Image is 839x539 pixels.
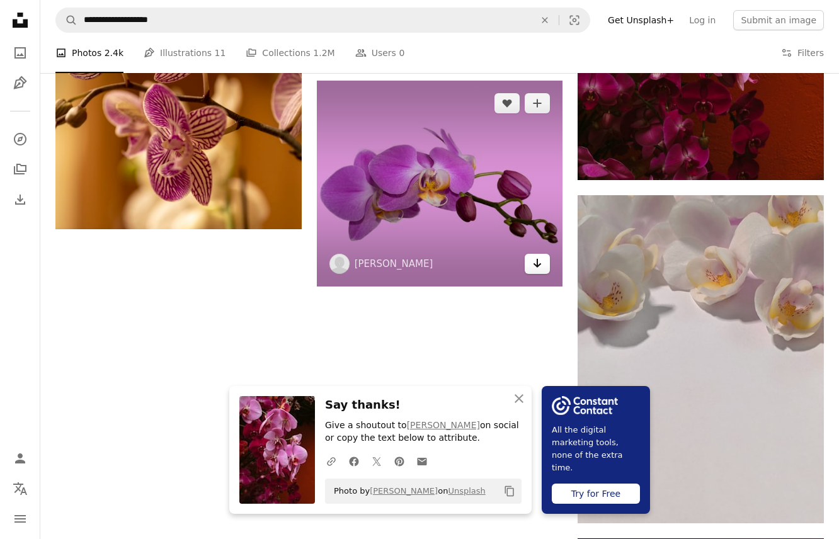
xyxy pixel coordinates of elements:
form: Find visuals sitewide [55,8,590,33]
a: [PERSON_NAME] [407,420,480,430]
a: a purple flower with white and yellow petals [317,178,563,189]
a: Illustrations 11 [144,33,225,73]
button: Clear [531,8,559,32]
span: All the digital marketing tools, none of the extra time. [552,424,640,474]
span: Photo by on [328,481,486,501]
a: [PERSON_NAME] [370,486,438,496]
img: file-1754318165549-24bf788d5b37 [552,396,618,415]
a: Explore [8,127,33,152]
img: a purple flower with white and yellow petals [317,81,563,287]
a: Share on Facebook [343,448,365,474]
a: Home — Unsplash [8,8,33,35]
a: Share on Pinterest [388,448,411,474]
a: Download [525,254,550,274]
a: Share on Twitter [365,448,388,474]
span: 0 [399,46,404,60]
a: Unsplash [448,486,485,496]
button: Menu [8,506,33,531]
a: a close up of a purple and white flower [55,141,302,152]
button: Visual search [559,8,590,32]
a: Share over email [411,448,433,474]
a: Log in [682,10,723,30]
button: Submit an image [733,10,824,30]
img: a close up of a purple and white flower [55,65,302,229]
button: Like [494,93,520,113]
button: Filters [781,33,824,73]
button: Language [8,476,33,501]
span: 11 [215,46,226,60]
img: Go to Rob Musson's profile [329,254,350,274]
a: Photos [8,40,33,65]
a: Get Unsplash+ [600,10,682,30]
button: Search Unsplash [56,8,77,32]
button: Copy to clipboard [499,480,520,502]
a: [PERSON_NAME] [355,258,433,270]
a: Collections [8,157,33,182]
h3: Say thanks! [325,396,522,414]
a: Users 0 [355,33,405,73]
button: Add to Collection [525,93,550,113]
a: Download History [8,187,33,212]
div: Try for Free [552,484,640,504]
a: All the digital marketing tools, none of the extra time.Try for Free [542,386,650,514]
img: white roses on white surface [578,195,824,523]
a: Collections 1.2M [246,33,334,73]
p: Give a shoutout to on social or copy the text below to attribute. [325,419,522,445]
a: white roses on white surface [578,353,824,365]
span: 1.2M [313,46,334,60]
a: Log in / Sign up [8,446,33,471]
a: Illustrations [8,71,33,96]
